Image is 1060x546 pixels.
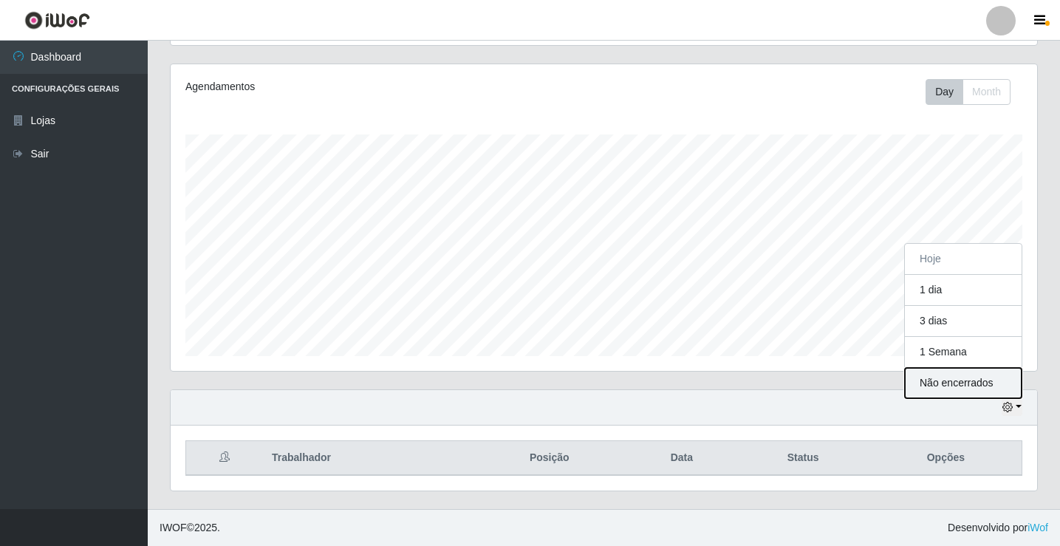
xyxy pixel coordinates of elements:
button: Hoje [905,244,1022,275]
div: Agendamentos [185,79,522,95]
div: First group [926,79,1011,105]
th: Opções [870,441,1022,476]
img: CoreUI Logo [24,11,90,30]
a: iWof [1027,522,1048,533]
button: Month [962,79,1011,105]
div: Toolbar with button groups [926,79,1022,105]
th: Posição [471,441,627,476]
th: Status [736,441,870,476]
th: Data [627,441,736,476]
span: © 2025 . [160,520,220,536]
button: 1 dia [905,275,1022,306]
button: Não encerrados [905,368,1022,398]
button: Day [926,79,963,105]
span: IWOF [160,522,187,533]
button: 3 dias [905,306,1022,337]
span: Desenvolvido por [948,520,1048,536]
button: 1 Semana [905,337,1022,368]
th: Trabalhador [263,441,471,476]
